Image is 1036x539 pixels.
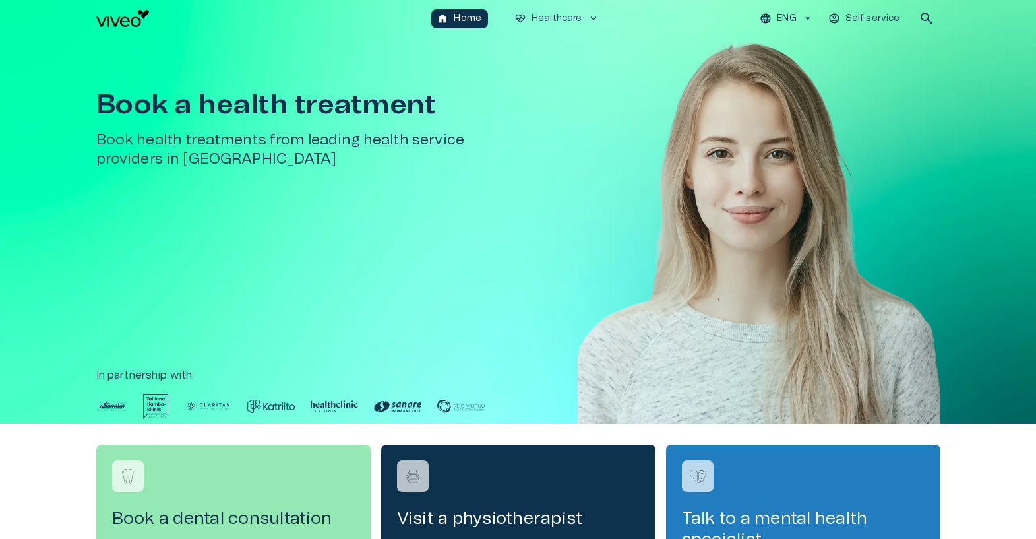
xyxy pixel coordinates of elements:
[96,90,524,120] h1: Book a health treatment
[514,13,526,24] span: ecg_heart
[431,9,488,28] button: homeHome
[403,466,423,486] img: Visit a physiotherapist logo
[112,508,355,529] h4: Book a dental consultation
[758,9,815,28] button: ENG
[509,9,605,28] button: ecg_heartHealthcarekeyboard_arrow_down
[374,394,421,419] img: Partner logo
[777,12,796,26] p: ENG
[578,37,940,463] img: Woman smiling
[96,10,427,27] a: Navigate to homepage
[311,394,358,419] img: Partner logo
[588,13,599,24] span: keyboard_arrow_down
[688,466,708,486] img: Talk to a mental health specialist logo
[143,394,168,419] img: Partner logo
[96,394,128,419] img: Partner logo
[184,394,231,419] img: Partner logo
[913,5,940,32] button: open search modal
[437,394,485,419] img: Partner logo
[96,131,524,170] h5: Book health treatments from leading health service providers in [GEOGRAPHIC_DATA]
[96,10,149,27] img: Viveo logo
[437,13,448,24] span: home
[397,508,640,529] h4: Visit a physiotherapist
[532,12,582,26] p: Healthcare
[826,9,903,28] button: Self service
[96,367,940,383] p: In partnership with :
[118,466,138,486] img: Book a dental consultation logo
[247,394,295,419] img: Partner logo
[845,12,900,26] p: Self service
[919,11,934,26] span: search
[454,12,481,26] p: Home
